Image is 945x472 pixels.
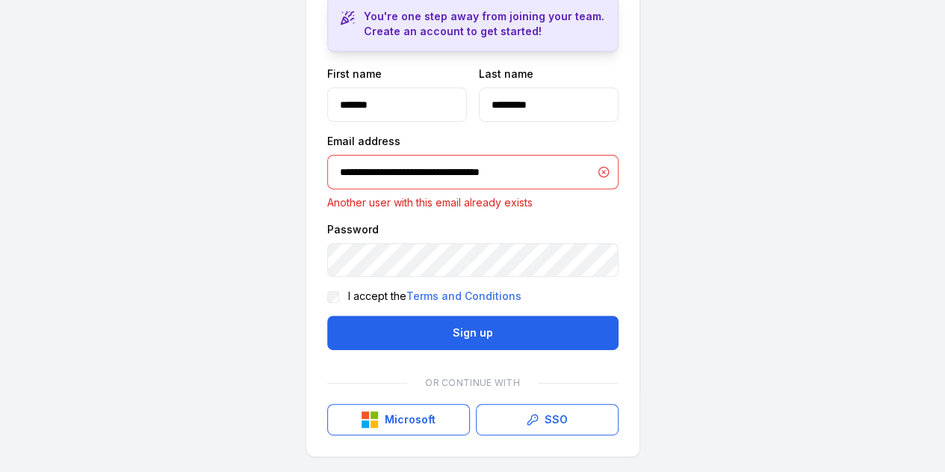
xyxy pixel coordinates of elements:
label: Last name [479,67,533,82]
h3: You're one step away from joining your team. Create an account to get started! [364,9,606,39]
a: SSO [476,404,619,435]
p: Another user with this email already exists [327,195,619,210]
button: Sign up [327,316,619,350]
a: Terms and Conditions [406,289,521,304]
label: Email address [327,134,400,149]
label: First name [327,67,382,82]
button: Microsoft [327,404,470,435]
label: Password [327,222,379,237]
label: I accept the [348,289,521,304]
div: Or continue with [327,368,619,398]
